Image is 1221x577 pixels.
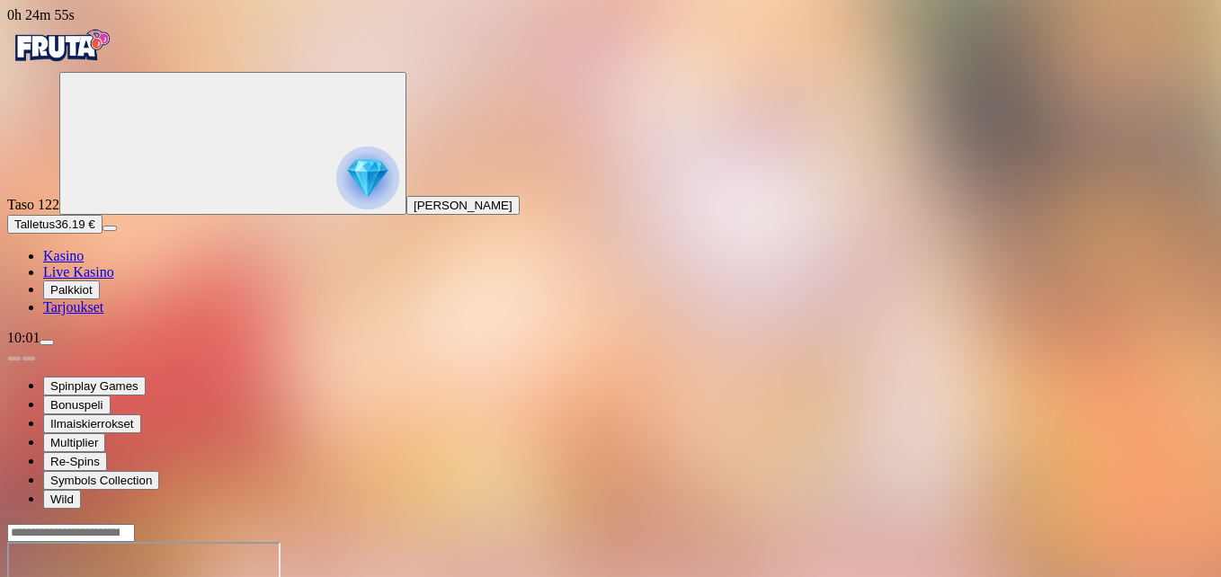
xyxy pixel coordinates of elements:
[43,471,159,490] button: Symbols Collection
[43,452,107,471] button: Re-Spins
[43,248,84,263] a: diamond iconKasino
[50,493,74,506] span: Wild
[50,474,152,487] span: Symbols Collection
[7,23,1214,315] nav: Primary
[43,264,114,280] span: Live Kasino
[55,217,94,231] span: 36.19 €
[7,330,40,345] span: 10:01
[7,524,135,542] input: Search
[43,377,146,395] button: Spinplay Games
[43,280,100,299] button: reward iconPalkkiot
[7,356,22,361] button: prev slide
[7,197,59,212] span: Taso 122
[43,490,81,509] button: Wild
[43,395,111,414] button: Bonuspeli
[7,7,75,22] span: user session time
[43,433,105,452] button: Multiplier
[50,455,100,468] span: Re-Spins
[7,56,115,71] a: Fruta
[7,215,102,234] button: Talletusplus icon36.19 €
[50,417,134,431] span: Ilmaiskierrokset
[43,414,141,433] button: Ilmaiskierrokset
[22,356,36,361] button: next slide
[336,146,399,209] img: reward progress
[50,283,93,297] span: Palkkiot
[14,217,55,231] span: Talletus
[406,196,520,215] button: [PERSON_NAME]
[7,23,115,68] img: Fruta
[43,248,84,263] span: Kasino
[50,436,98,449] span: Multiplier
[43,264,114,280] a: poker-chip iconLive Kasino
[50,379,138,393] span: Spinplay Games
[40,340,54,345] button: menu
[50,398,103,412] span: Bonuspeli
[43,299,103,315] span: Tarjoukset
[43,299,103,315] a: gift-inverted iconTarjoukset
[414,199,512,212] span: [PERSON_NAME]
[59,72,406,215] button: reward progress
[102,226,117,231] button: menu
